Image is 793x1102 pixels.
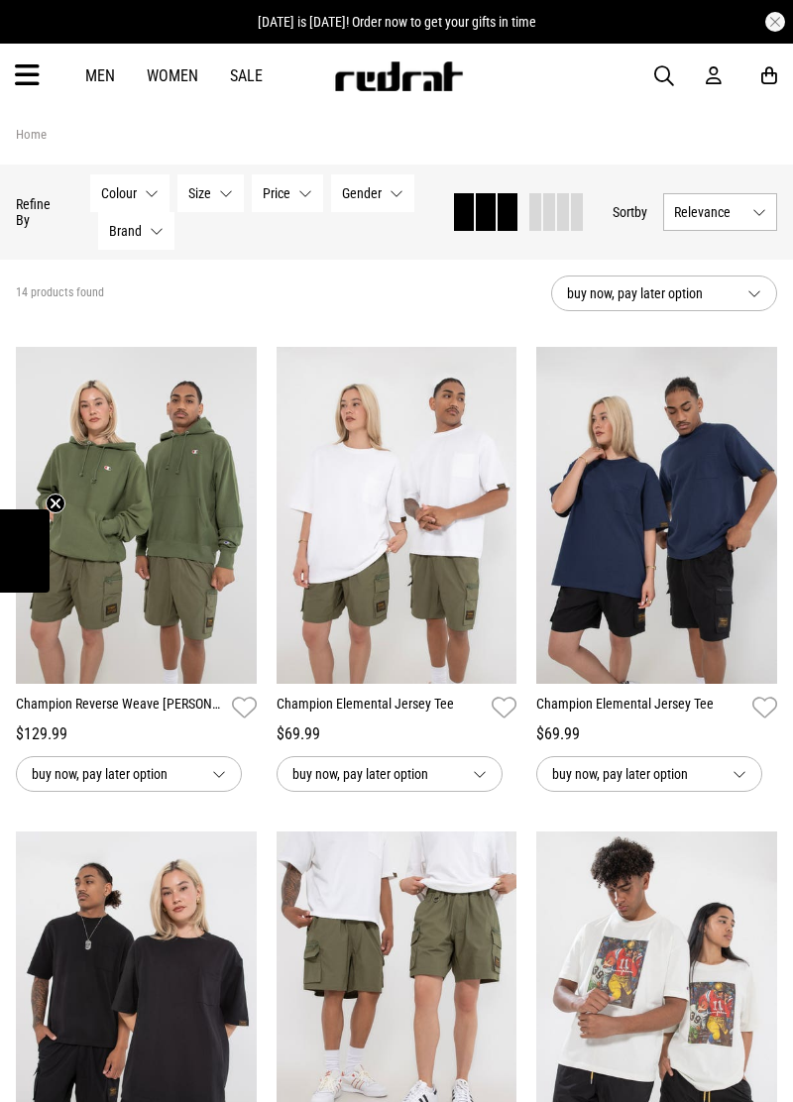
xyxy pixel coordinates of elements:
[16,285,104,301] span: 14 products found
[536,756,762,792] button: buy now, pay later option
[536,722,777,746] div: $69.99
[147,66,198,85] a: Women
[341,185,381,201] span: Gender
[292,762,457,786] span: buy now, pay later option
[16,722,257,746] div: $129.99
[552,762,717,786] span: buy now, pay later option
[567,281,732,305] span: buy now, pay later option
[16,196,59,228] p: Refine By
[108,223,141,239] span: Brand
[536,694,744,722] a: Champion Elemental Jersey Tee
[277,722,517,746] div: $69.99
[187,185,210,201] span: Size
[551,275,777,311] button: buy now, pay later option
[176,174,243,212] button: Size
[16,347,257,684] img: Champion Reverse Weave Terry Hoodie in Green
[634,204,647,220] span: by
[100,185,136,201] span: Colour
[674,204,744,220] span: Relevance
[89,174,169,212] button: Colour
[16,694,224,722] a: Champion Reverse Weave [PERSON_NAME]
[16,756,242,792] button: buy now, pay later option
[97,212,173,250] button: Brand
[330,174,413,212] button: Gender
[277,347,517,684] img: Champion Elemental Jersey Tee in White
[46,494,65,513] button: Close teaser
[251,174,322,212] button: Price
[536,347,777,684] img: Champion Elemental Jersey Tee in Blue
[85,66,115,85] a: Men
[16,127,47,142] a: Home
[277,756,503,792] button: buy now, pay later option
[262,185,289,201] span: Price
[32,762,196,786] span: buy now, pay later option
[613,200,647,224] button: Sortby
[230,66,263,85] a: Sale
[258,14,536,30] span: [DATE] is [DATE]! Order now to get your gifts in time
[663,193,777,231] button: Relevance
[333,61,464,91] img: Redrat logo
[277,694,485,722] a: Champion Elemental Jersey Tee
